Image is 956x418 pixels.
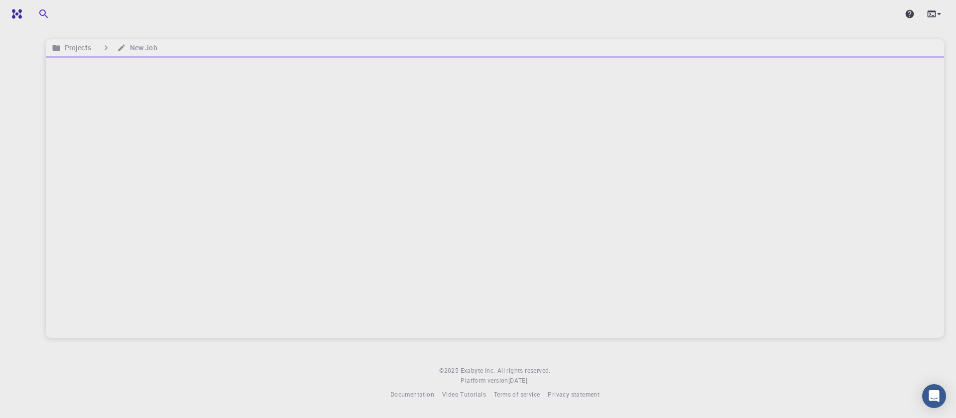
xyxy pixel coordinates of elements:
[390,390,434,400] a: Documentation
[439,366,460,376] span: © 2025
[497,366,551,376] span: All rights reserved.
[8,9,22,19] img: logo
[494,390,540,398] span: Terms of service
[50,42,159,53] nav: breadcrumb
[61,42,95,53] h6: Projects -
[494,390,540,400] a: Terms of service
[508,376,529,384] span: [DATE] .
[461,366,495,376] a: Exabyte Inc.
[508,376,529,386] a: [DATE].
[922,384,946,408] div: Open Intercom Messenger
[390,390,434,398] span: Documentation
[442,390,486,400] a: Video Tutorials
[126,42,157,53] h6: New Job
[461,376,508,386] span: Platform version
[461,366,495,374] span: Exabyte Inc.
[548,390,599,398] span: Privacy statement
[548,390,599,400] a: Privacy statement
[442,390,486,398] span: Video Tutorials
